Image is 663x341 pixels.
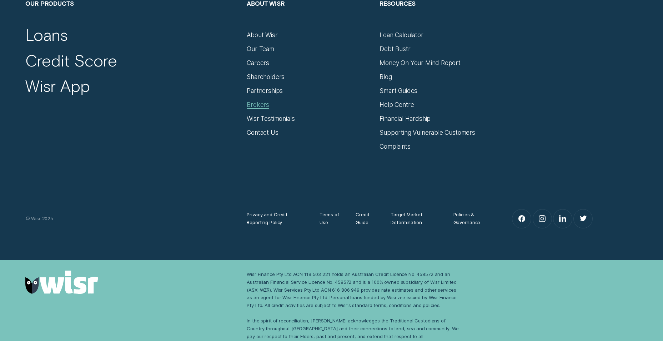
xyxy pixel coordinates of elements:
a: Wisr Testimonials [247,115,295,123]
a: Complaints [380,143,410,150]
a: Help Centre [380,101,414,109]
a: Credit Score [25,50,117,70]
a: Facebook [512,209,531,228]
a: Supporting Vulnerable Customers [380,129,475,137]
a: Partnerships [247,87,283,95]
a: Smart Guides [380,87,417,95]
a: Policies & Governance [453,211,491,226]
a: Blog [380,73,392,81]
img: Wisr [25,271,98,294]
a: LinkedIn [553,209,572,228]
div: © Wisr 2025 [22,215,243,223]
a: Brokers [247,101,269,109]
a: Twitter [574,209,592,228]
a: Money On Your Mind Report [380,59,461,67]
a: Contact Us [247,129,278,137]
a: Privacy and Credit Reporting Policy [247,211,305,226]
a: Wisr App [25,75,90,95]
a: About Wisr [247,31,277,39]
a: Terms of Use [320,211,342,226]
a: Our Team [247,45,274,53]
a: Debt Bustr [380,45,410,53]
a: Financial Hardship [380,115,431,123]
a: Target Market Determination [391,211,439,226]
a: Loans [25,24,67,44]
a: Careers [247,59,269,67]
a: Credit Guide [356,211,377,226]
a: Instagram [533,209,552,228]
a: Loan Calculator [380,31,423,39]
a: Shareholders [247,73,285,81]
